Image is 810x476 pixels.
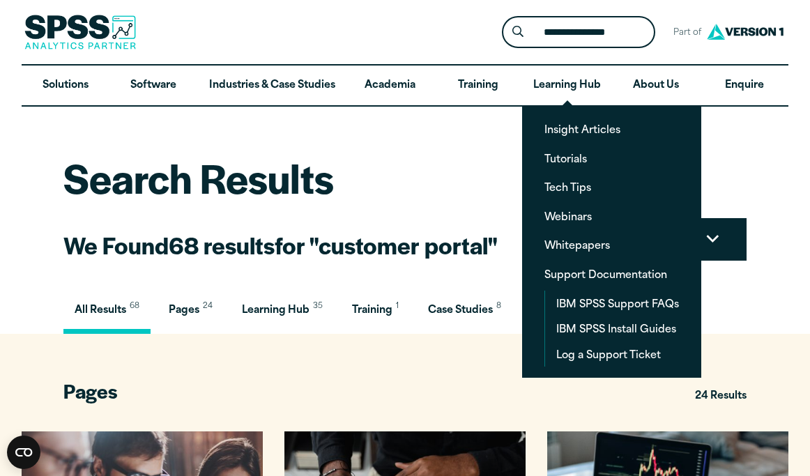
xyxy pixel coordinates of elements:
a: Industries & Case Studies [198,66,346,106]
svg: Search magnifying glass icon [512,26,524,38]
a: Solutions [22,66,109,106]
a: Enquire [701,66,788,106]
ul: Learning Hub [522,105,701,378]
span: Pages [63,378,118,404]
span: Learning Hub [242,305,310,316]
span: All Results [75,305,126,316]
a: Tech Tips [533,174,690,200]
span: Training [352,305,392,316]
a: Whitepapers [533,232,690,258]
img: Version1 Logo [703,19,787,45]
span: 24 Results [695,384,747,410]
a: About Us [612,66,700,106]
form: Site Header Search Form [502,16,655,49]
a: Training [434,66,522,106]
a: IBM SPSS Install Guides [545,316,690,341]
a: IBM SPSS Support FAQs [545,291,690,316]
h2: We Found for "customer portal" [63,230,498,261]
strong: 68 results [169,229,275,261]
a: Webinars [533,204,690,229]
a: Insight Articles [533,116,690,142]
a: Software [109,66,197,106]
button: Search magnifying glass icon [505,20,531,45]
a: Tutorials [533,146,690,171]
span: Pages [169,305,199,316]
span: Case Studies [428,305,493,316]
button: Open CMP widget [7,436,40,469]
img: SPSS Analytics Partner [24,15,136,49]
a: Learning Hub [522,66,612,106]
h1: Search Results [63,151,498,204]
span: Part of [666,23,703,43]
nav: Desktop version of site main menu [22,66,788,106]
a: Log a Support Ticket [545,341,690,367]
a: Support Documentation [533,261,690,287]
a: Academia [346,66,434,106]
